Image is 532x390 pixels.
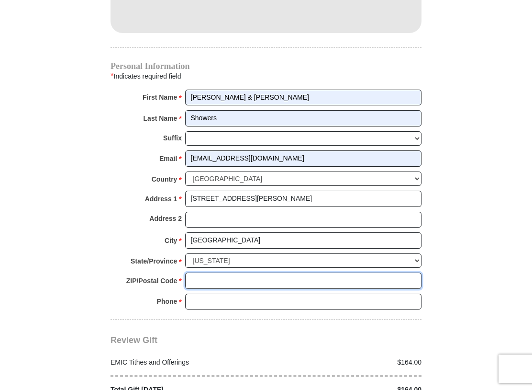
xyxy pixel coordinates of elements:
strong: State/Province [131,254,177,268]
div: Indicates required field [111,70,421,82]
strong: Email [159,152,177,165]
strong: Country [152,172,177,186]
strong: Phone [157,295,177,308]
div: $164.00 [266,357,427,367]
strong: First Name [143,91,177,104]
strong: Last Name [144,112,177,125]
span: Review Gift [111,335,157,345]
strong: Address 1 [145,192,177,206]
h4: Personal Information [111,62,421,70]
strong: City [165,234,177,247]
strong: ZIP/Postal Code [126,274,177,287]
div: EMIC Tithes and Offerings [106,357,266,367]
strong: Suffix [163,131,182,145]
strong: Address 2 [149,212,182,225]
